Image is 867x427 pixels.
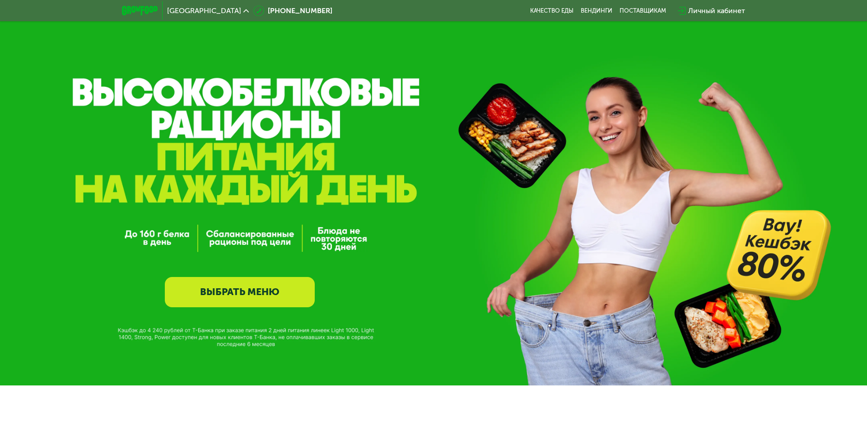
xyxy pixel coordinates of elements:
[581,7,612,14] a: Вендинги
[167,7,241,14] span: [GEOGRAPHIC_DATA]
[165,277,315,307] a: ВЫБРАТЬ МЕНЮ
[253,5,332,16] a: [PHONE_NUMBER]
[620,7,666,14] div: поставщикам
[530,7,573,14] a: Качество еды
[688,5,745,16] div: Личный кабинет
